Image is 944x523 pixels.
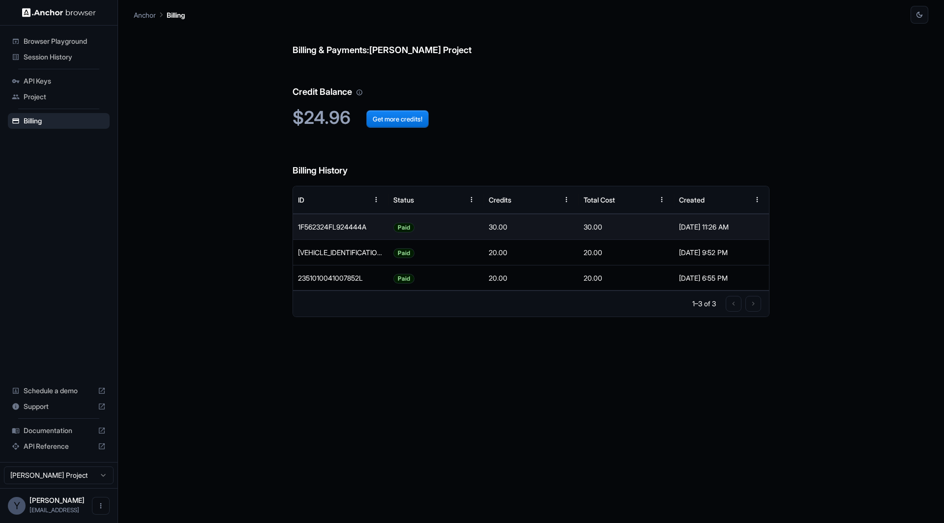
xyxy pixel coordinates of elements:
[134,10,156,20] p: Anchor
[29,506,79,514] span: yuma@o-mega.ai
[24,36,106,46] span: Browser Playground
[293,265,388,291] div: 2351010041007852L
[298,196,304,204] div: ID
[29,496,85,504] span: Yuma Heymans
[635,191,653,208] button: Sort
[24,92,106,102] span: Project
[134,9,185,20] nav: breadcrumb
[558,191,575,208] button: Menu
[367,191,385,208] button: Menu
[463,191,480,208] button: Menu
[393,196,414,204] div: Status
[579,265,674,291] div: 20.00
[8,438,110,454] div: API Reference
[653,191,671,208] button: Menu
[8,497,26,515] div: Y
[731,191,748,208] button: Sort
[445,191,463,208] button: Sort
[24,52,106,62] span: Session History
[394,266,414,291] span: Paid
[8,89,110,105] div: Project
[24,426,94,436] span: Documentation
[394,215,414,240] span: Paid
[540,191,558,208] button: Sort
[489,196,511,204] div: Credits
[293,65,769,99] h6: Credit Balance
[8,73,110,89] div: API Keys
[679,214,765,239] div: [DATE] 11:26 AM
[24,116,106,126] span: Billing
[24,76,106,86] span: API Keys
[293,144,769,178] h6: Billing History
[484,265,579,291] div: 20.00
[579,214,674,239] div: 30.00
[679,196,705,204] div: Created
[293,107,769,128] h2: $24.96
[8,399,110,414] div: Support
[24,402,94,411] span: Support
[8,49,110,65] div: Session History
[584,196,615,204] div: Total Cost
[356,89,363,96] svg: Your credit balance will be consumed as you use the API. Visit the usage page to view a breakdown...
[484,214,579,239] div: 30.00
[366,110,429,128] button: Get more credits!
[394,240,414,265] span: Paid
[748,191,766,208] button: Menu
[22,8,96,17] img: Anchor Logo
[167,10,185,20] p: Billing
[8,383,110,399] div: Schedule a demo
[8,33,110,49] div: Browser Playground
[8,423,110,438] div: Documentation
[293,239,388,265] div: 9HY07704P66746353
[8,113,110,129] div: Billing
[679,240,765,265] div: [DATE] 9:52 PM
[293,214,388,239] div: 1F562324FL924444A
[92,497,110,515] button: Open menu
[579,239,674,265] div: 20.00
[484,239,579,265] div: 20.00
[24,441,94,451] span: API Reference
[24,386,94,396] span: Schedule a demo
[679,265,765,291] div: [DATE] 6:55 PM
[293,24,769,58] h6: Billing & Payments: [PERSON_NAME] Project
[350,191,367,208] button: Sort
[692,299,716,309] p: 1–3 of 3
